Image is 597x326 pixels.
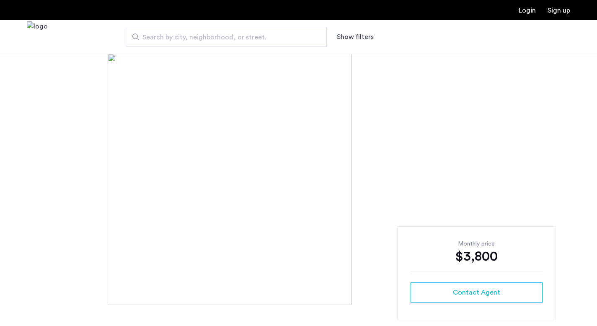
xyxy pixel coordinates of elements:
span: Contact Agent [453,287,500,298]
button: Show or hide filters [337,32,374,42]
a: Cazamio Logo [27,21,48,53]
a: Registration [548,7,570,14]
a: Login [519,7,536,14]
img: [object%20Object] [108,54,490,305]
div: Monthly price [411,240,543,248]
input: Apartment Search [126,27,327,47]
span: Search by city, neighborhood, or street. [142,32,303,42]
div: $3,800 [411,248,543,265]
button: button [411,282,543,303]
img: logo [27,21,48,53]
